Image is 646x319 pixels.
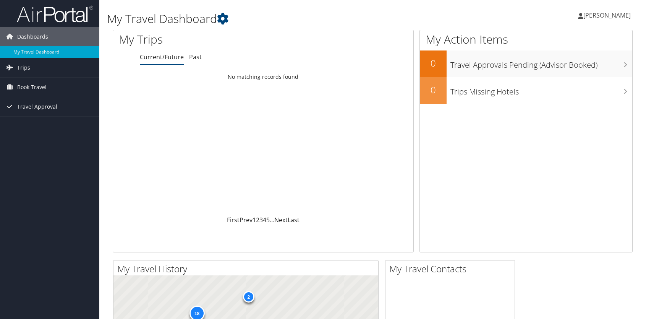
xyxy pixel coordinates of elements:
[17,97,57,116] span: Travel Approval
[227,216,240,224] a: First
[583,11,631,20] span: [PERSON_NAME]
[420,77,632,104] a: 0Trips Missing Hotels
[420,57,447,70] h2: 0
[17,27,48,46] span: Dashboards
[389,262,515,275] h2: My Travel Contacts
[253,216,256,224] a: 1
[578,4,638,27] a: [PERSON_NAME]
[450,56,632,70] h3: Travel Approvals Pending (Advisor Booked)
[140,53,184,61] a: Current/Future
[270,216,274,224] span: …
[113,70,413,84] td: No matching records found
[17,5,93,23] img: airportal-logo.png
[107,11,461,27] h1: My Travel Dashboard
[17,78,47,97] span: Book Travel
[274,216,288,224] a: Next
[117,262,378,275] h2: My Travel History
[256,216,259,224] a: 2
[420,50,632,77] a: 0Travel Approvals Pending (Advisor Booked)
[189,53,202,61] a: Past
[119,31,282,47] h1: My Trips
[263,216,266,224] a: 4
[266,216,270,224] a: 5
[240,216,253,224] a: Prev
[420,31,632,47] h1: My Action Items
[288,216,300,224] a: Last
[450,83,632,97] h3: Trips Missing Hotels
[259,216,263,224] a: 3
[243,291,254,303] div: 2
[420,83,447,96] h2: 0
[17,58,30,77] span: Trips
